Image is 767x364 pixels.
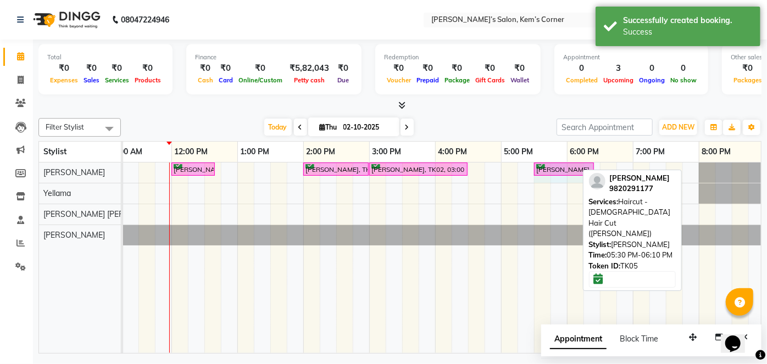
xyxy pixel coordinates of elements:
div: ₹0 [414,62,442,75]
span: Thu [317,123,340,131]
span: Voucher [384,76,414,84]
div: 0 [636,62,668,75]
span: Cash [195,76,216,84]
div: ₹5,82,043 [285,62,334,75]
span: ADD NEW [662,123,694,131]
span: Card [216,76,236,84]
div: [PERSON_NAME], TK02, 03:00 PM-04:30 PM, Hairwash with blowdry - Waist Length [370,164,466,175]
a: 8:00 PM [699,144,734,160]
span: Package [442,76,473,84]
span: Haircut - [DEMOGRAPHIC_DATA] Hair Cut ([PERSON_NAME]) [589,197,671,238]
div: ₹0 [132,62,164,75]
span: [PERSON_NAME] [43,230,105,240]
div: ₹0 [334,62,353,75]
input: Search Appointment [557,119,653,136]
span: Block Time [620,334,658,344]
div: Total [47,53,164,62]
span: [PERSON_NAME] [610,173,670,182]
a: 5:00 PM [502,144,536,160]
span: [PERSON_NAME] [PERSON_NAME] [43,209,169,219]
span: Today [264,119,292,136]
div: ₹0 [81,62,102,75]
span: Services: [589,197,619,206]
div: ₹0 [216,62,236,75]
span: Products [132,76,164,84]
span: Due [335,76,352,84]
span: Wallet [508,76,532,84]
a: 7:00 PM [633,144,668,160]
a: 1:00 PM [238,144,273,160]
a: 11:00 AM [106,144,146,160]
iframe: chat widget [721,320,756,353]
span: Expenses [47,76,81,84]
div: ₹0 [442,62,473,75]
span: [PERSON_NAME] [43,167,105,177]
span: Stylist: [589,240,612,249]
img: profile [589,173,605,189]
span: Filter Stylist [46,122,84,131]
span: Petty cash [291,76,327,84]
div: ₹0 [102,62,132,75]
div: Finance [195,53,353,62]
a: 2:00 PM [304,144,338,160]
span: Time: [589,250,607,259]
a: 6:00 PM [568,144,602,160]
div: ₹0 [731,62,765,75]
a: 12:00 PM [172,144,211,160]
button: ADD NEW [659,120,697,135]
div: ₹0 [508,62,532,75]
span: Ongoing [636,76,668,84]
div: 9820291177 [610,183,670,194]
div: Successfully created booking. [623,15,752,26]
img: logo [28,4,103,35]
span: Sales [81,76,102,84]
div: ₹0 [236,62,285,75]
div: ₹0 [384,62,414,75]
span: Packages [731,76,765,84]
div: Success [623,26,752,38]
div: ₹0 [47,62,81,75]
span: Token ID: [589,261,621,270]
span: Appointment [550,329,607,349]
span: Yellama [43,188,71,198]
span: Online/Custom [236,76,285,84]
b: 08047224946 [121,4,169,35]
span: Services [102,76,132,84]
div: 0 [668,62,699,75]
span: Gift Cards [473,76,508,84]
a: 4:00 PM [436,144,470,160]
div: ₹0 [195,62,216,75]
span: Completed [563,76,601,84]
div: [PERSON_NAME], TK05, 05:30 PM-06:10 PM, Haircut - [DEMOGRAPHIC_DATA] Hair Cut ([PERSON_NAME]) [535,164,593,175]
div: TK05 [589,261,676,272]
div: [PERSON_NAME], TK03, 02:00 PM-03:00 PM, [DEMOGRAPHIC_DATA] hair cut with ([PERSON_NAME]) [304,164,368,175]
div: Appointment [563,53,699,62]
input: 2025-10-02 [340,119,395,136]
div: 3 [601,62,636,75]
div: 0 [563,62,601,75]
span: Prepaid [414,76,442,84]
div: Redemption [384,53,532,62]
span: Stylist [43,147,66,156]
div: 05:30 PM-06:10 PM [589,250,676,261]
span: No show [668,76,699,84]
span: Upcoming [601,76,636,84]
div: ₹0 [473,62,508,75]
div: [PERSON_NAME], TK04, 12:00 PM-12:40 PM, Haircut - [DEMOGRAPHIC_DATA] Hair Cut ([PERSON_NAME]) [173,164,214,175]
a: 3:00 PM [370,144,404,160]
div: [PERSON_NAME] [589,239,676,250]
